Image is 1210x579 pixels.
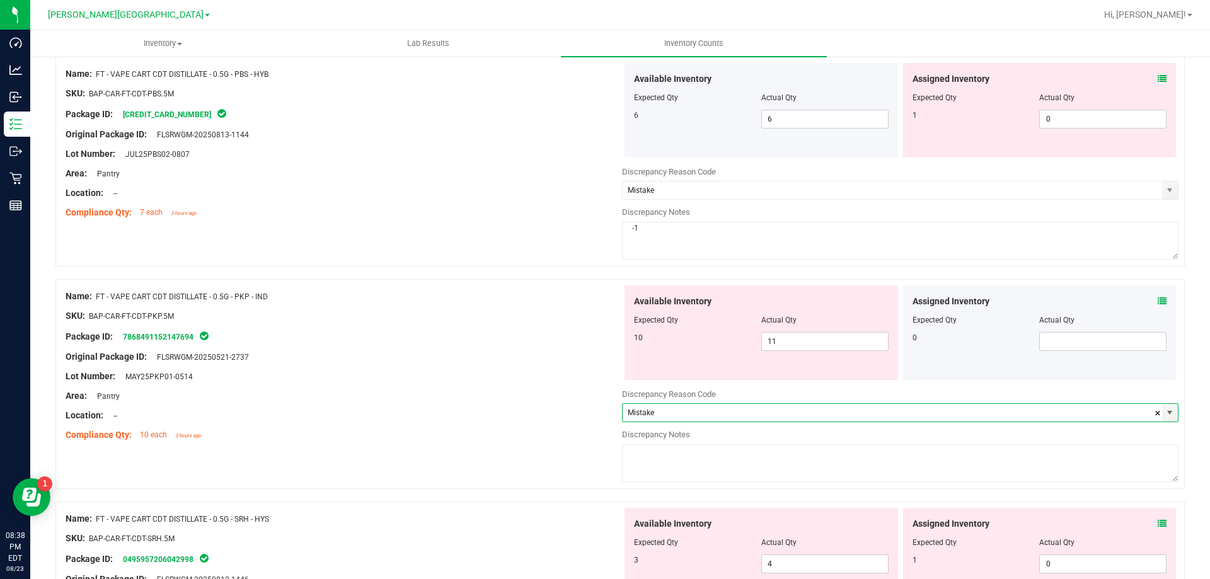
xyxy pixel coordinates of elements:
[66,188,103,198] span: Location:
[66,554,113,564] span: Package ID:
[913,537,1040,548] div: Expected Qty
[66,391,87,401] span: Area:
[107,189,117,198] span: --
[66,410,103,420] span: Location:
[9,118,22,130] inline-svg: Inventory
[66,69,92,79] span: Name:
[91,169,120,178] span: Pantry
[1039,92,1167,103] div: Actual Qty
[1039,314,1167,326] div: Actual Qty
[913,554,1040,566] div: 1
[66,291,92,301] span: Name:
[66,168,87,178] span: Area:
[66,513,92,524] span: Name:
[634,111,638,120] span: 6
[634,556,638,565] span: 3
[761,316,797,324] span: Actual Qty
[634,333,643,342] span: 10
[1104,9,1186,20] span: Hi, [PERSON_NAME]!
[66,149,115,159] span: Lot Number:
[762,333,888,350] input: 11
[9,37,22,49] inline-svg: Dashboard
[199,330,210,342] span: In Sync
[66,207,132,217] span: Compliance Qty:
[107,411,117,420] span: --
[66,331,113,341] span: Package ID:
[561,30,826,57] a: Inventory Counts
[1040,110,1166,128] input: 0
[9,145,22,158] inline-svg: Outbound
[123,555,193,564] a: 0495957206042998
[622,206,1178,219] div: Discrepancy Notes
[390,38,466,49] span: Lab Results
[634,538,678,547] span: Expected Qty
[37,476,52,491] iframe: Resource center unread badge
[216,107,228,120] span: In Sync
[622,389,716,399] span: Discrepancy Reason Code
[6,564,25,573] p: 08/23
[1039,537,1167,548] div: Actual Qty
[171,210,197,216] span: 3 hours ago
[647,38,740,49] span: Inventory Counts
[66,533,85,543] span: SKU:
[96,515,269,524] span: FT - VAPE CART CDT DISTILLATE - 0.5G - SRH - HYS
[66,430,132,440] span: Compliance Qty:
[1154,404,1161,423] span: clear
[123,110,211,119] a: [CREDIT_CARD_NUMBER]
[151,130,249,139] span: FLSRWGM-20250813-1144
[1040,555,1166,573] input: 0
[913,517,989,530] span: Assigned Inventory
[119,372,193,381] span: MAY25PKP01-0514
[89,89,174,98] span: BAP-CAR-FT-CDT-PBS.5M
[66,129,147,139] span: Original Package ID:
[622,167,716,176] span: Discrepancy Reason Code
[913,72,989,86] span: Assigned Inventory
[91,392,120,401] span: Pantry
[89,312,174,321] span: BAP-CAR-FT-CDT-PKP.5M
[913,314,1040,326] div: Expected Qty
[9,91,22,103] inline-svg: Inbound
[762,555,888,573] input: 4
[9,64,22,76] inline-svg: Analytics
[913,295,989,308] span: Assigned Inventory
[622,428,1178,441] div: Discrepancy Notes
[9,172,22,185] inline-svg: Retail
[913,332,1040,343] div: 0
[9,199,22,212] inline-svg: Reports
[634,517,712,530] span: Available Inventory
[66,88,85,98] span: SKU:
[634,295,712,308] span: Available Inventory
[1162,404,1178,421] span: select
[913,92,1040,103] div: Expected Qty
[31,38,295,49] span: Inventory
[762,110,888,128] input: 6
[1162,181,1178,199] span: select
[175,433,201,439] span: 3 hours ago
[66,371,115,381] span: Lot Number:
[119,150,190,159] span: JUL25PBS02-0807
[48,9,204,20] span: [PERSON_NAME][GEOGRAPHIC_DATA]
[761,93,797,102] span: Actual Qty
[96,292,268,301] span: FT - VAPE CART CDT DISTILLATE - 0.5G - PKP - IND
[634,93,678,102] span: Expected Qty
[199,552,210,565] span: In Sync
[151,353,249,362] span: FLSRWGM-20250521-2737
[140,208,163,217] span: 7 each
[296,30,561,57] a: Lab Results
[634,72,712,86] span: Available Inventory
[89,534,175,543] span: BAP-CAR-FT-CDT-SRH.5M
[761,538,797,547] span: Actual Qty
[913,110,1040,121] div: 1
[66,109,113,119] span: Package ID:
[66,352,147,362] span: Original Package ID:
[30,30,296,57] a: Inventory
[13,478,50,516] iframe: Resource center
[123,333,193,341] a: 7868491152147694
[6,530,25,564] p: 08:38 PM EDT
[634,316,678,324] span: Expected Qty
[66,311,85,321] span: SKU:
[96,70,268,79] span: FT - VAPE CART CDT DISTILLATE - 0.5G - PBS - HYB
[140,430,167,439] span: 10 each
